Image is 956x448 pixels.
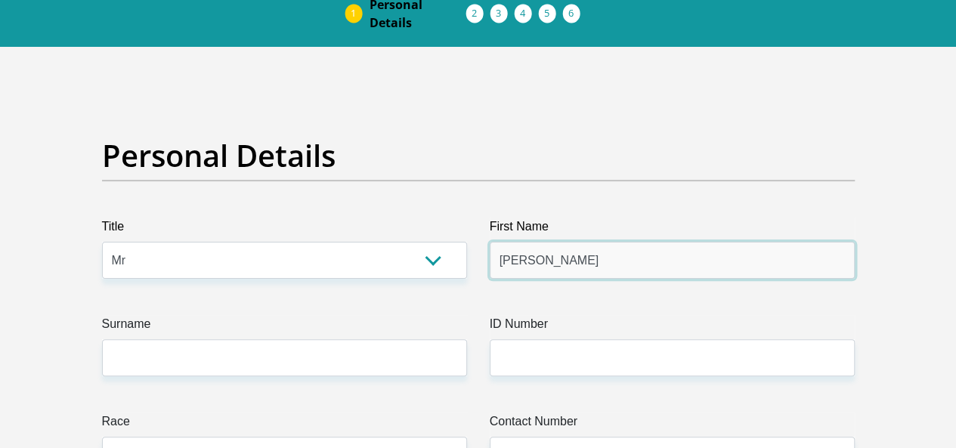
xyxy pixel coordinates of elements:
label: First Name [490,218,855,242]
input: First Name [490,242,855,279]
label: Surname [102,315,467,339]
label: Race [102,412,467,437]
label: ID Number [490,315,855,339]
label: Contact Number [490,412,855,437]
input: Surname [102,339,467,376]
input: ID Number [490,339,855,376]
label: Title [102,218,467,242]
h2: Personal Details [102,137,855,174]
